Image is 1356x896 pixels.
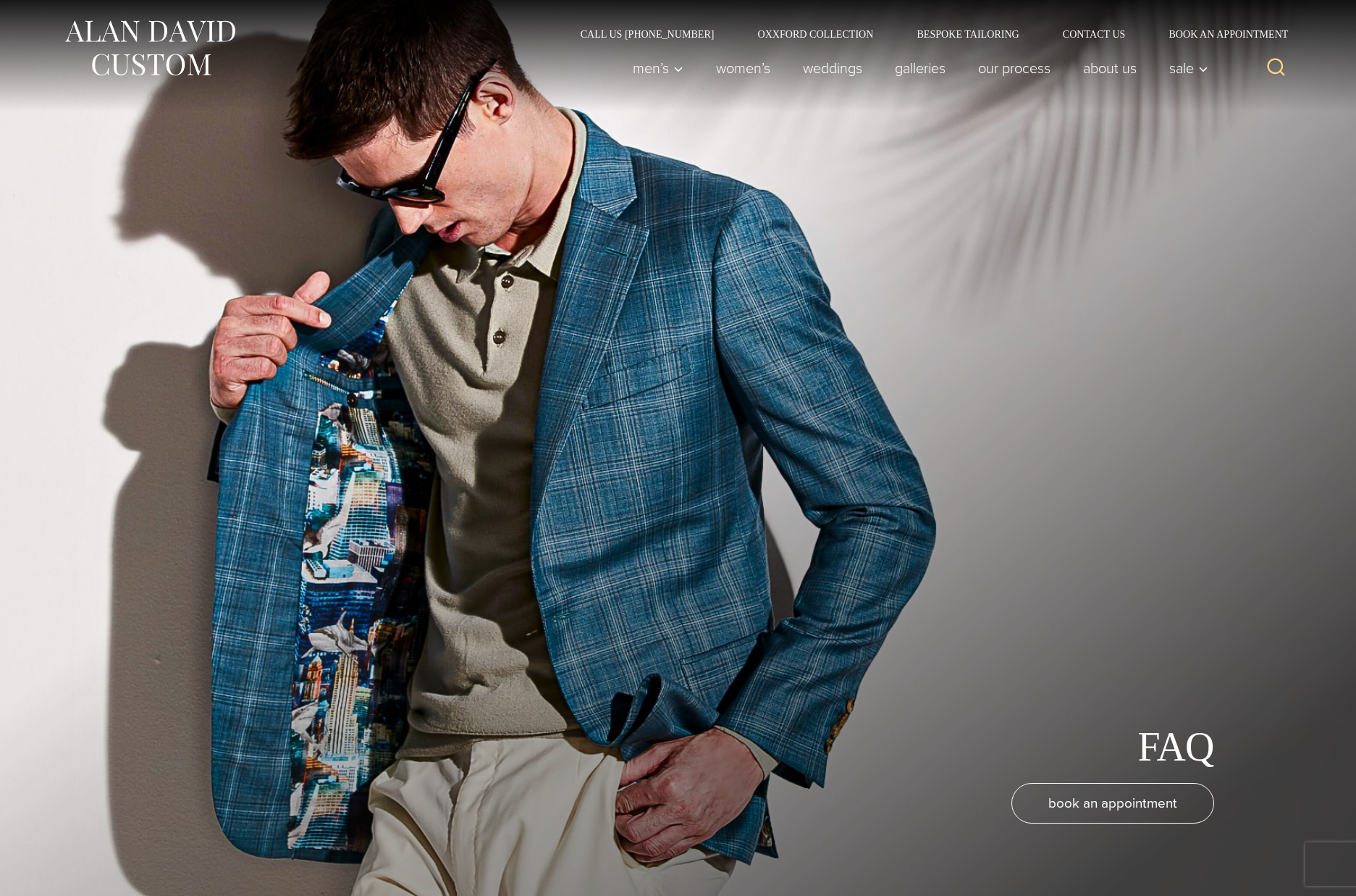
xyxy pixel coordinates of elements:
span: book an appointment [1048,792,1177,813]
span: Sale [1169,61,1208,75]
span: Men’s [633,61,683,75]
a: Book an Appointment [1147,29,1293,39]
h1: FAQ [1138,723,1214,771]
a: Our Process [961,54,1066,83]
a: Bespoke Tailoring [895,29,1040,39]
nav: Primary Navigation [616,54,1216,83]
a: Galleries [878,54,961,83]
button: View Search Form [1259,51,1294,85]
a: Women’s [699,54,786,83]
a: Call Us [PHONE_NUMBER] [559,29,736,39]
a: book an appointment [1011,783,1214,824]
nav: Secondary Navigation [559,29,1294,39]
a: Oxxford Collection [736,29,895,39]
img: Alan David Custom [63,16,237,80]
a: About Us [1066,54,1153,83]
a: Contact Us [1041,29,1147,39]
a: weddings [786,54,878,83]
